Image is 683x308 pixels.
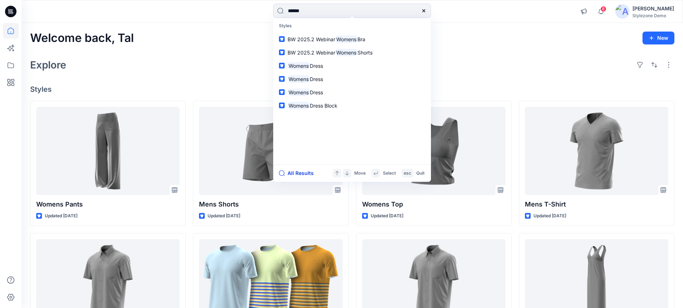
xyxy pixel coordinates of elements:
p: esc [404,170,411,177]
p: Mens T-Shirt [525,199,668,209]
span: Dress Block [310,103,337,109]
span: 8 [601,6,606,12]
mark: Womens [288,62,310,70]
mark: Womens [288,75,310,83]
span: Dress [310,89,323,95]
a: WomensDress [275,86,430,99]
a: BW 2025.2 WebinarWomensShorts [275,46,430,59]
a: Mens Shorts [199,107,342,195]
p: Updated [DATE] [208,212,240,220]
p: Quit [416,170,424,177]
span: BW 2025.2 Webinar [288,49,335,56]
mark: Womens [288,88,310,96]
a: Womens Pants [36,107,180,195]
div: Stylezone Demo [632,13,674,18]
p: Move [354,170,366,177]
a: WomensDress [275,59,430,72]
p: Updated [DATE] [371,212,403,220]
button: All Results [279,169,318,177]
h2: Welcome back, Tal [30,32,134,45]
img: avatar [615,4,630,19]
p: Styles [275,19,430,33]
div: [PERSON_NAME] [632,4,674,13]
a: Womens Top [362,107,506,195]
p: Updated [DATE] [45,212,77,220]
span: Shorts [357,49,373,56]
a: WomensDress [275,72,430,86]
a: WomensDress Block [275,99,430,112]
h2: Explore [30,59,66,71]
p: Womens Pants [36,199,180,209]
p: Womens Top [362,199,506,209]
p: Updated [DATE] [533,212,566,220]
p: Mens Shorts [199,199,342,209]
span: Bra [357,36,365,42]
button: New [642,32,674,44]
span: BW 2025.2 Webinar [288,36,335,42]
span: Dress [310,63,323,69]
mark: Womens [335,35,357,43]
a: Mens T-Shirt [525,107,668,195]
a: BW 2025.2 WebinarWomensBra [275,33,430,46]
p: Select [383,170,396,177]
span: Dress [310,76,323,82]
mark: Womens [335,48,357,57]
h4: Styles [30,85,674,94]
mark: Womens [288,101,310,110]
